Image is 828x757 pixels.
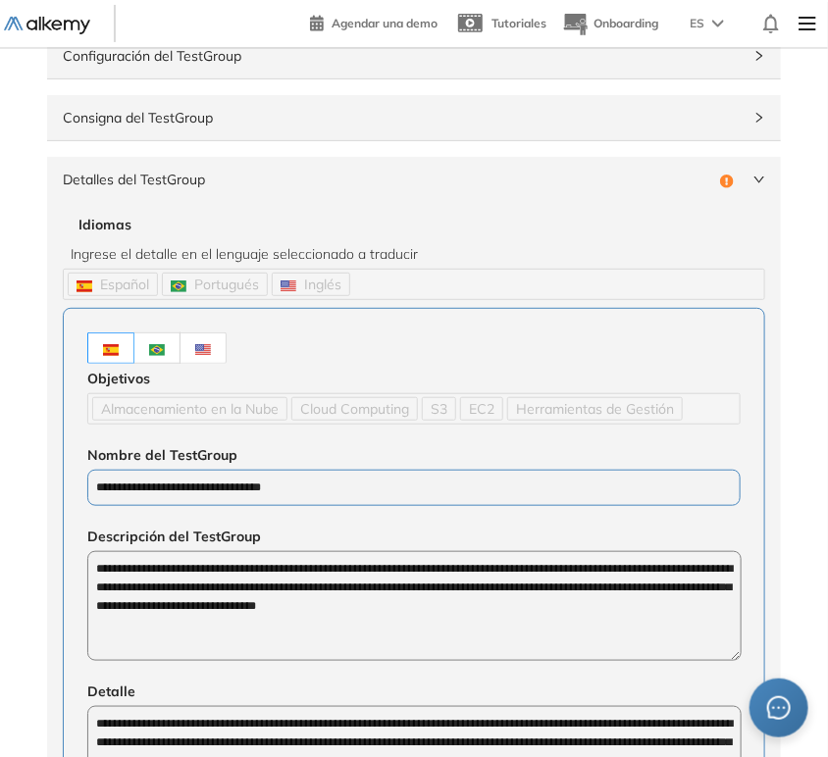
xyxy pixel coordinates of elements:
span: EC2 [469,398,494,420]
span: right [753,174,765,185]
span: Inglés [281,274,341,295]
span: Español [77,274,149,295]
img: USA [195,344,211,356]
span: Ingrese el detalle en el lenguaje seleccionado a traducir [71,243,757,265]
span: S3 [431,398,447,420]
span: Onboarding [594,16,658,30]
span: Herramientas de Gestión [516,398,674,420]
span: Agendar una demo [332,16,438,30]
span: Almacenamiento en la Nube [92,397,287,421]
div: Consigna del TestGroup [47,95,781,140]
img: Menu [791,4,824,43]
img: BRA [149,344,165,356]
span: Herramientas de Gestión [507,397,683,421]
span: Cloud Computing [291,397,418,421]
div: Detalles del TestGroup [47,157,781,202]
span: Tutoriales [492,16,546,30]
span: Configuración del TestGroup [63,45,742,67]
img: ESP [77,280,92,292]
a: Agendar una demo [310,10,438,33]
span: S3 [422,397,456,421]
span: Portugués [171,274,259,295]
span: EC2 [460,397,503,421]
span: Cloud Computing [300,398,409,420]
span: Descripción del TestGroup [87,526,741,547]
span: Idiomas [78,214,750,235]
img: ESP [103,344,119,356]
img: arrow [712,20,724,27]
span: Detalles del TestGroup [63,169,712,190]
span: Nombre del TestGroup [87,444,741,466]
span: Objetivos [87,368,150,389]
span: right [753,50,765,62]
span: Consigna del TestGroup [63,107,742,128]
span: message [767,696,791,720]
span: Almacenamiento en la Nube [101,398,279,420]
img: USA [281,280,296,292]
div: Configuración del TestGroup [47,33,781,78]
button: Onboarding [562,3,658,45]
span: Detalle [87,681,741,702]
span: ES [690,15,704,32]
img: Logo [4,17,90,34]
img: BRA [171,280,186,292]
span: right [753,112,765,124]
